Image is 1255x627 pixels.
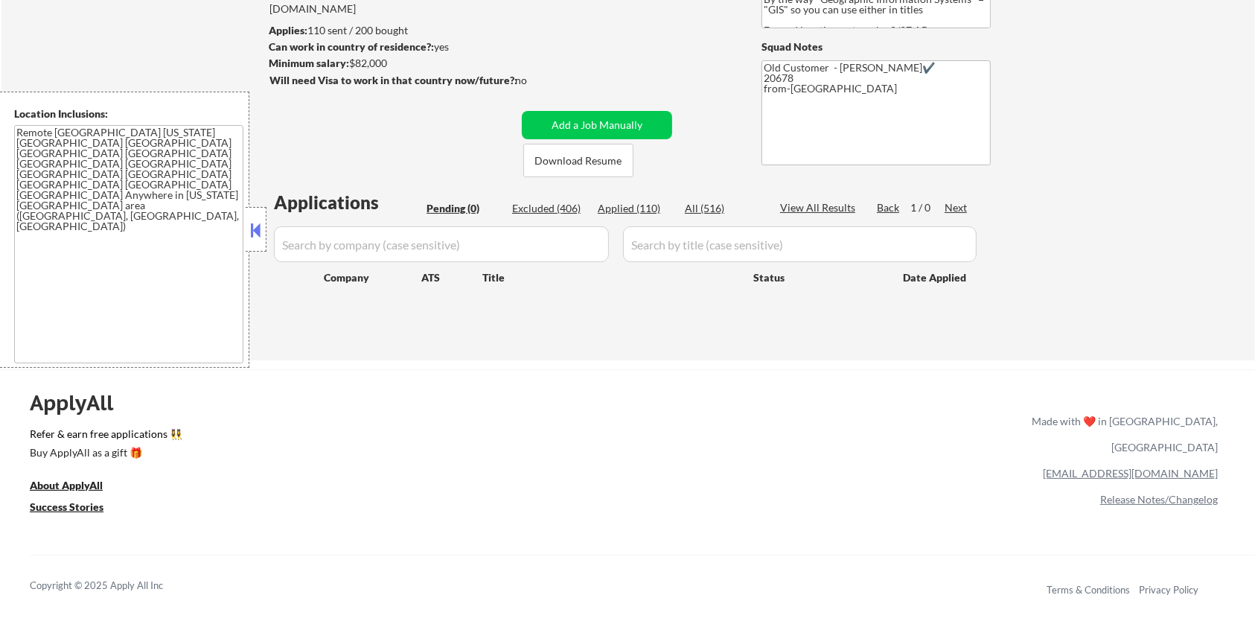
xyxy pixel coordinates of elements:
[30,479,103,491] u: About ApplyAll
[515,73,558,88] div: no
[1043,467,1218,480] a: [EMAIL_ADDRESS][DOMAIN_NAME]
[623,226,977,262] input: Search by title (case sensitive)
[269,74,517,86] strong: Will need Visa to work in that country now/future?:
[1139,584,1198,596] a: Privacy Policy
[269,24,307,36] strong: Applies:
[598,201,672,216] div: Applied (110)
[30,499,124,518] a: Success Stories
[522,111,672,139] button: Add a Job Manually
[512,201,587,216] div: Excluded (406)
[421,270,482,285] div: ATS
[14,106,243,121] div: Location Inclusions:
[903,270,968,285] div: Date Applied
[30,448,179,458] div: Buy ApplyAll as a gift 🎁
[685,201,759,216] div: All (516)
[761,39,991,54] div: Squad Notes
[910,200,945,215] div: 1 / 0
[877,200,901,215] div: Back
[30,500,103,513] u: Success Stories
[269,23,517,38] div: 110 sent / 200 bought
[427,201,501,216] div: Pending (0)
[269,57,349,69] strong: Minimum salary:
[753,264,881,290] div: Status
[30,579,201,593] div: Copyright © 2025 Apply All Inc
[274,226,609,262] input: Search by company (case sensitive)
[324,270,421,285] div: Company
[30,445,179,463] a: Buy ApplyAll as a gift 🎁
[30,390,130,416] div: ApplyAll
[1100,493,1218,506] a: Release Notes/Changelog
[30,429,721,445] a: Refer & earn free applications 👯‍♀️
[1026,408,1218,460] div: Made with ❤️ in [GEOGRAPHIC_DATA], [GEOGRAPHIC_DATA]
[482,270,739,285] div: Title
[269,39,512,54] div: yes
[30,477,124,496] a: About ApplyAll
[269,40,434,53] strong: Can work in country of residence?:
[1047,584,1130,596] a: Terms & Conditions
[945,200,968,215] div: Next
[269,56,517,71] div: $82,000
[523,144,633,177] button: Download Resume
[274,194,421,211] div: Applications
[780,200,860,215] div: View All Results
